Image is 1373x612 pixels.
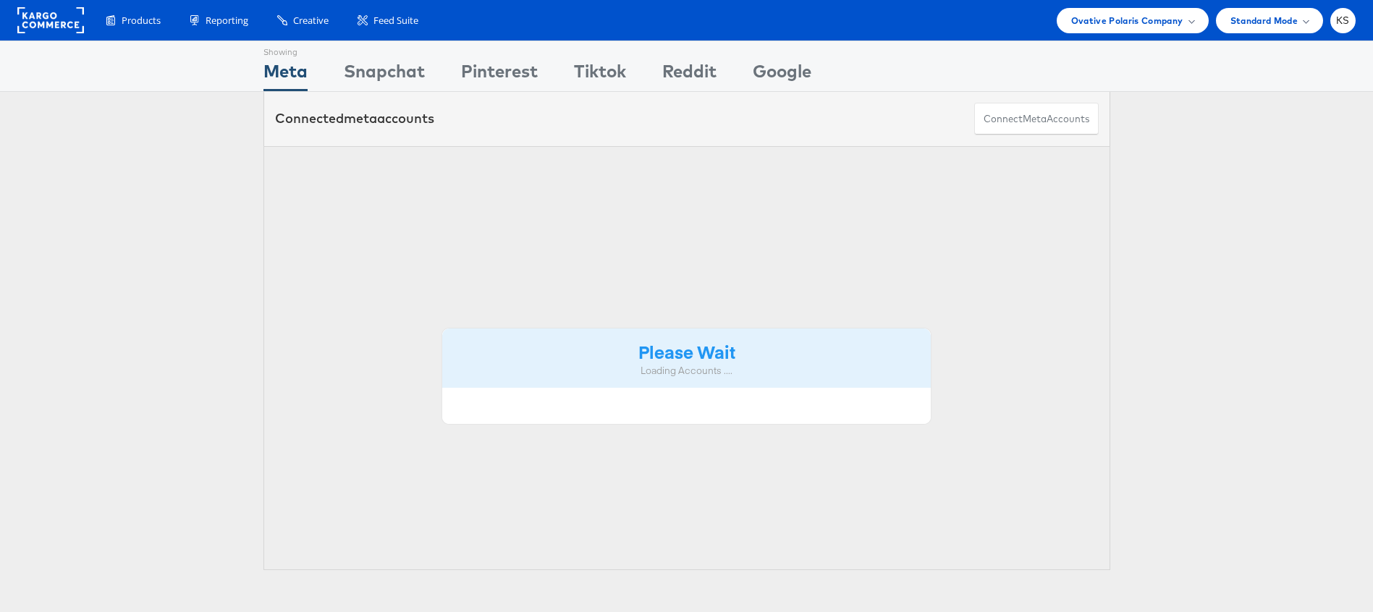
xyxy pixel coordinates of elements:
[263,41,308,59] div: Showing
[206,14,248,27] span: Reporting
[293,14,329,27] span: Creative
[344,110,377,127] span: meta
[122,14,161,27] span: Products
[453,364,921,378] div: Loading Accounts ....
[1023,112,1047,126] span: meta
[344,59,425,91] div: Snapchat
[1071,13,1183,28] span: Ovative Polaris Company
[662,59,717,91] div: Reddit
[1336,16,1350,25] span: KS
[373,14,418,27] span: Feed Suite
[1230,13,1298,28] span: Standard Mode
[974,103,1099,135] button: ConnectmetaAccounts
[263,59,308,91] div: Meta
[275,109,434,128] div: Connected accounts
[574,59,626,91] div: Tiktok
[461,59,538,91] div: Pinterest
[753,59,811,91] div: Google
[638,339,735,363] strong: Please Wait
